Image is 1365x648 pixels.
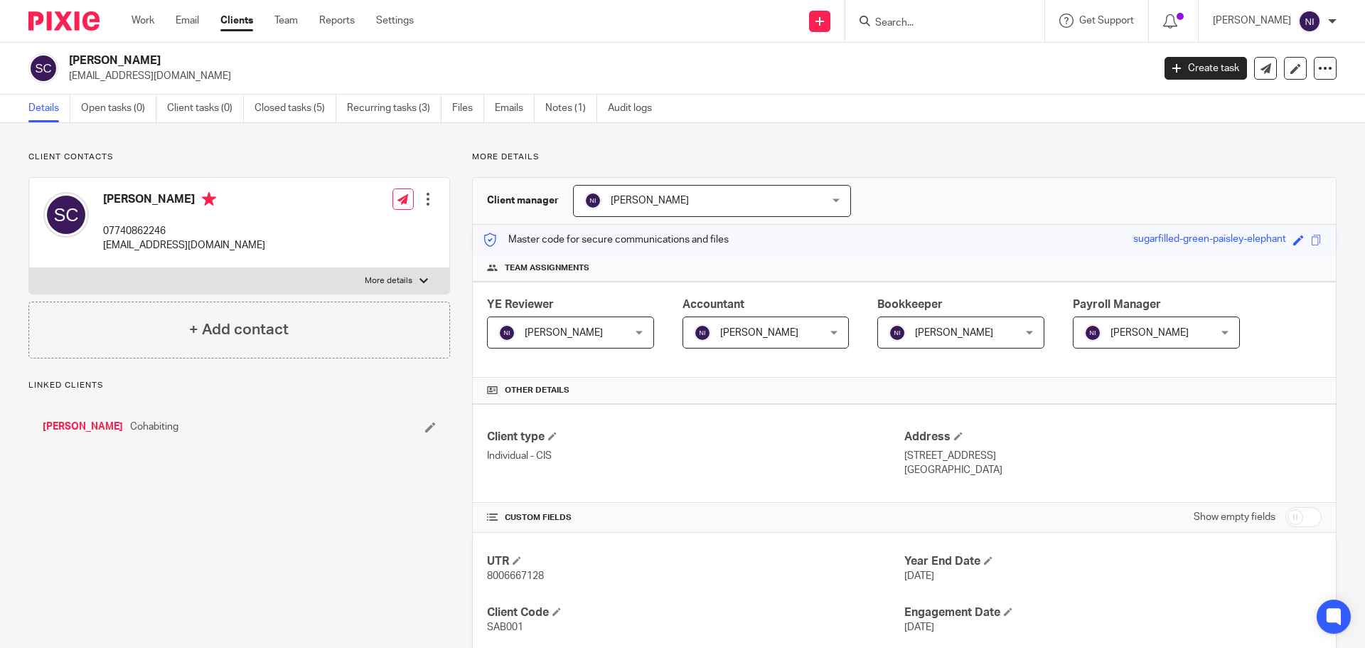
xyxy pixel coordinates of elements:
[347,95,441,122] a: Recurring tasks (3)
[904,430,1322,445] h4: Address
[189,319,289,341] h4: + Add contact
[202,192,216,206] i: Primary
[43,420,123,434] a: [PERSON_NAME]
[487,449,904,463] p: Individual - CIS
[69,53,928,68] h2: [PERSON_NAME]
[904,605,1322,620] h4: Engagement Date
[889,324,906,341] img: svg%3E
[1213,14,1291,28] p: [PERSON_NAME]
[1110,328,1189,338] span: [PERSON_NAME]
[28,380,450,391] p: Linked clients
[81,95,156,122] a: Open tasks (0)
[43,192,89,238] img: svg%3E
[103,238,265,253] p: [EMAIL_ADDRESS][DOMAIN_NAME]
[103,192,265,210] h4: [PERSON_NAME]
[487,622,523,632] span: SAB001
[176,14,199,28] a: Email
[1084,324,1101,341] img: svg%3E
[487,430,904,445] h4: Client type
[487,605,904,620] h4: Client Code
[904,554,1322,569] h4: Year End Date
[167,95,244,122] a: Client tasks (0)
[28,53,58,83] img: svg%3E
[487,571,544,581] span: 8006667128
[505,262,589,274] span: Team assignments
[28,95,70,122] a: Details
[904,449,1322,463] p: [STREET_ADDRESS]
[608,95,663,122] a: Audit logs
[452,95,484,122] a: Files
[611,196,689,206] span: [PERSON_NAME]
[103,224,265,238] p: 07740862246
[376,14,414,28] a: Settings
[1165,57,1247,80] a: Create task
[487,512,904,524] h4: CUSTOM FIELDS
[1133,232,1286,248] div: sugarfilled-green-paisley-elephant
[132,14,154,28] a: Work
[904,463,1322,477] p: [GEOGRAPHIC_DATA]
[915,328,993,338] span: [PERSON_NAME]
[487,299,554,310] span: YE Reviewer
[495,95,535,122] a: Emails
[1073,299,1161,310] span: Payroll Manager
[487,193,559,208] h3: Client manager
[545,95,597,122] a: Notes (1)
[584,192,601,209] img: svg%3E
[505,385,569,396] span: Other details
[694,324,711,341] img: svg%3E
[319,14,355,28] a: Reports
[487,554,904,569] h4: UTR
[682,299,744,310] span: Accountant
[130,420,178,434] span: Cohabiting
[877,299,943,310] span: Bookkeeper
[28,11,100,31] img: Pixie
[274,14,298,28] a: Team
[483,233,729,247] p: Master code for secure communications and files
[904,622,934,632] span: [DATE]
[220,14,253,28] a: Clients
[1194,510,1275,524] label: Show empty fields
[28,152,450,163] p: Client contacts
[472,152,1337,163] p: More details
[498,324,515,341] img: svg%3E
[904,571,934,581] span: [DATE]
[69,69,1143,83] p: [EMAIL_ADDRESS][DOMAIN_NAME]
[720,328,798,338] span: [PERSON_NAME]
[874,17,1002,30] input: Search
[365,275,412,287] p: More details
[525,328,603,338] span: [PERSON_NAME]
[1079,16,1134,26] span: Get Support
[255,95,336,122] a: Closed tasks (5)
[1298,10,1321,33] img: svg%3E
